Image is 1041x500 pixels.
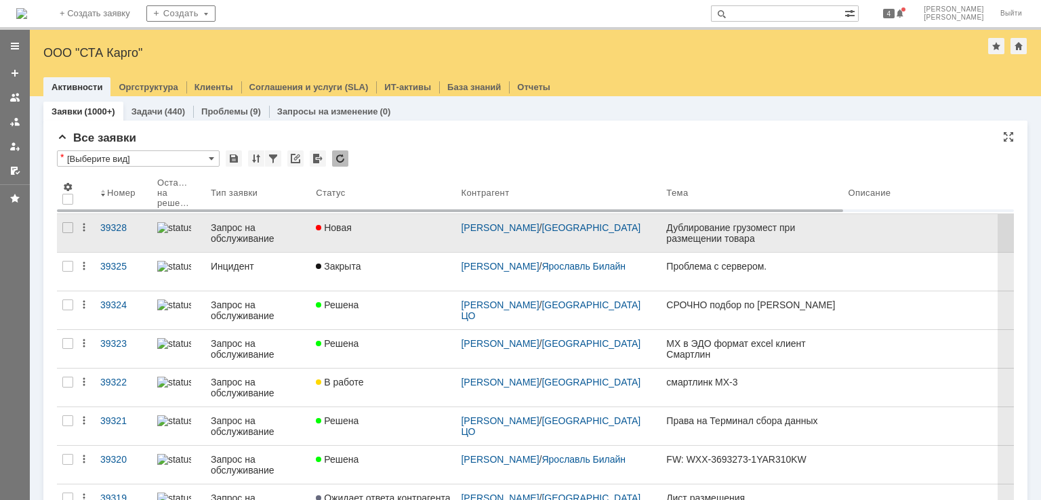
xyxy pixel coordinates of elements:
span: [PERSON_NAME] [924,5,984,14]
th: Тип заявки [205,172,310,214]
a: [GEOGRAPHIC_DATA] [542,338,640,349]
img: logo [16,8,27,19]
a: statusbar-100 (1).png [152,214,205,252]
img: statusbar-100 (1).png [157,377,191,388]
img: statusbar-100 (1).png [157,261,191,272]
a: Запросы на изменение [277,106,378,117]
div: / [461,377,655,388]
a: 39323 [95,330,152,368]
a: Закрыта [310,253,455,291]
div: (440) [165,106,185,117]
a: [PERSON_NAME] [461,222,539,233]
a: [PERSON_NAME] [461,261,539,272]
div: Действия [79,338,89,349]
a: Заявки в моей ответственности [4,111,26,133]
div: Фильтрация... [265,150,281,167]
div: Запрос на обслуживание [211,377,305,398]
a: statusbar-100 (1).png [152,407,205,445]
a: Решена [310,291,455,329]
img: statusbar-100 (1).png [157,454,191,465]
div: 39325 [100,261,146,272]
th: Номер [95,172,152,214]
div: Осталось на решение [157,178,189,208]
span: Все заявки [57,131,136,144]
div: Запрос на обслуживание [211,338,305,360]
div: Действия [79,415,89,426]
a: [GEOGRAPHIC_DATA] [542,377,640,388]
div: (0) [380,106,390,117]
div: Обновлять список [332,150,348,167]
a: 39320 [95,446,152,484]
span: Расширенный поиск [844,6,858,19]
a: смартлинк МХ-3 [661,369,842,407]
a: Оргструктура [119,82,178,92]
div: Действия [79,261,89,272]
div: Проблема с сервером. [666,261,837,272]
a: statusbar-100 (1).png [152,369,205,407]
a: [PERSON_NAME] [461,415,539,426]
a: [GEOGRAPHIC_DATA] ЦО [461,415,643,437]
img: statusbar-100 (1).png [157,415,191,426]
img: statusbar-100 (1).png [157,338,191,349]
div: На всю страницу [1003,131,1014,142]
div: СРОЧНО подбор по [PERSON_NAME] [666,299,837,310]
a: Отчеты [517,82,550,92]
span: Настройки [62,182,73,192]
div: 39324 [100,299,146,310]
a: Задачи [131,106,163,117]
img: statusbar-100 (1).png [157,222,191,233]
a: Клиенты [195,82,233,92]
a: Проблемы [201,106,248,117]
a: Запрос на обслуживание [205,330,310,368]
div: Добавить в избранное [988,38,1004,54]
a: Решена [310,407,455,445]
div: 39320 [100,454,146,465]
a: Перейти на домашнюю страницу [16,8,27,19]
div: Настройки списка отличаются от сохраненных в виде [60,152,64,162]
a: statusbar-100 (1).png [152,253,205,291]
div: Запрос на обслуживание [211,299,305,321]
div: Тип заявки [211,188,258,198]
a: 39324 [95,291,152,329]
div: Контрагент [461,188,509,198]
a: Заявки на командах [4,87,26,108]
div: Права на Терминал сбора данных [666,415,837,426]
div: смартлинк МХ-3 [666,377,837,388]
div: ООО "СТА Карго" [43,46,988,60]
a: В работе [310,369,455,407]
a: [PERSON_NAME] [461,299,539,310]
a: Права на Терминал сбора данных [661,407,842,445]
div: Номер [107,188,136,198]
a: [PERSON_NAME] [461,338,539,349]
th: Осталось на решение [152,172,205,214]
a: 39321 [95,407,152,445]
div: (9) [250,106,261,117]
div: Запрос на обслуживание [211,222,305,244]
span: В работе [316,377,363,388]
div: 39323 [100,338,146,349]
div: Действия [79,299,89,310]
a: statusbar-100 (1).png [152,291,205,329]
a: Запрос на обслуживание [205,369,310,407]
a: Решена [310,330,455,368]
a: statusbar-100 (1).png [152,446,205,484]
div: 39328 [100,222,146,233]
a: 39328 [95,214,152,252]
th: Статус [310,172,455,214]
div: / [461,222,655,233]
span: [PERSON_NAME] [924,14,984,22]
div: / [461,454,655,465]
div: Скопировать ссылку на список [287,150,304,167]
div: / [461,338,655,349]
span: Решена [316,338,359,349]
div: 39322 [100,377,146,388]
div: Статус [316,188,345,198]
a: Запрос на обслуживание [205,214,310,252]
a: Запрос на обслуживание [205,446,310,484]
img: statusbar-100 (1).png [157,299,191,310]
a: ИТ-активы [384,82,431,92]
a: СРОЧНО подбор по [PERSON_NAME] [661,291,842,329]
div: Действия [79,222,89,233]
div: Сохранить вид [226,150,242,167]
a: Ярославль Билайн [542,261,626,272]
